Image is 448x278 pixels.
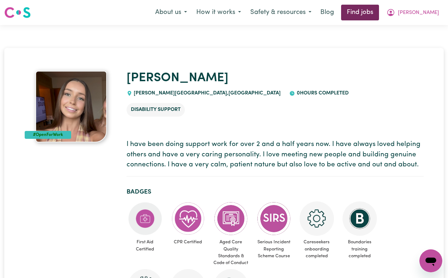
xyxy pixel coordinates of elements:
img: CS Academy: Aged Care Quality Standards & Code of Conduct course completed [214,201,248,236]
span: Serious Incident Reporting Scheme Course [255,236,292,262]
a: Blog [316,5,338,20]
span: Boundaries training completed [341,236,378,262]
span: Careseekers onboarding completed [298,236,335,262]
img: CS Academy: Boundaries in care and support work course completed [343,201,377,236]
img: Careseekers logo [4,6,31,19]
span: Aged Care Quality Standards & Code of Conduct [212,236,250,269]
button: How it works [192,5,246,20]
span: CPR Certified [169,236,207,248]
span: 0 hours completed [295,91,349,96]
button: Safety & resources [246,5,316,20]
button: About us [151,5,192,20]
a: Careseekers logo [4,4,31,21]
p: I have been doing support work for over 2 and a half years now. I have always loved helping other... [127,140,424,170]
h2: Badges [127,188,424,196]
button: My Account [382,5,444,20]
a: Mikayla's profile picture'#OpenForWork [25,71,118,142]
img: Care and support worker has completed First Aid Certification [128,201,162,236]
span: [PERSON_NAME][GEOGRAPHIC_DATA] , [GEOGRAPHIC_DATA] [132,91,281,96]
li: Disability Support [127,103,185,117]
span: [PERSON_NAME] [398,9,439,17]
img: Mikayla [35,71,107,142]
a: Find jobs [341,5,379,20]
img: CS Academy: Careseekers Onboarding course completed [300,201,334,236]
img: CS Academy: Serious Incident Reporting Scheme course completed [257,201,291,236]
img: Care and support worker has completed CPR Certification [171,201,205,236]
iframe: Button to launch messaging window [419,249,442,272]
div: #OpenForWork [25,131,72,139]
a: [PERSON_NAME] [127,72,228,84]
span: First Aid Certified [127,236,164,255]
